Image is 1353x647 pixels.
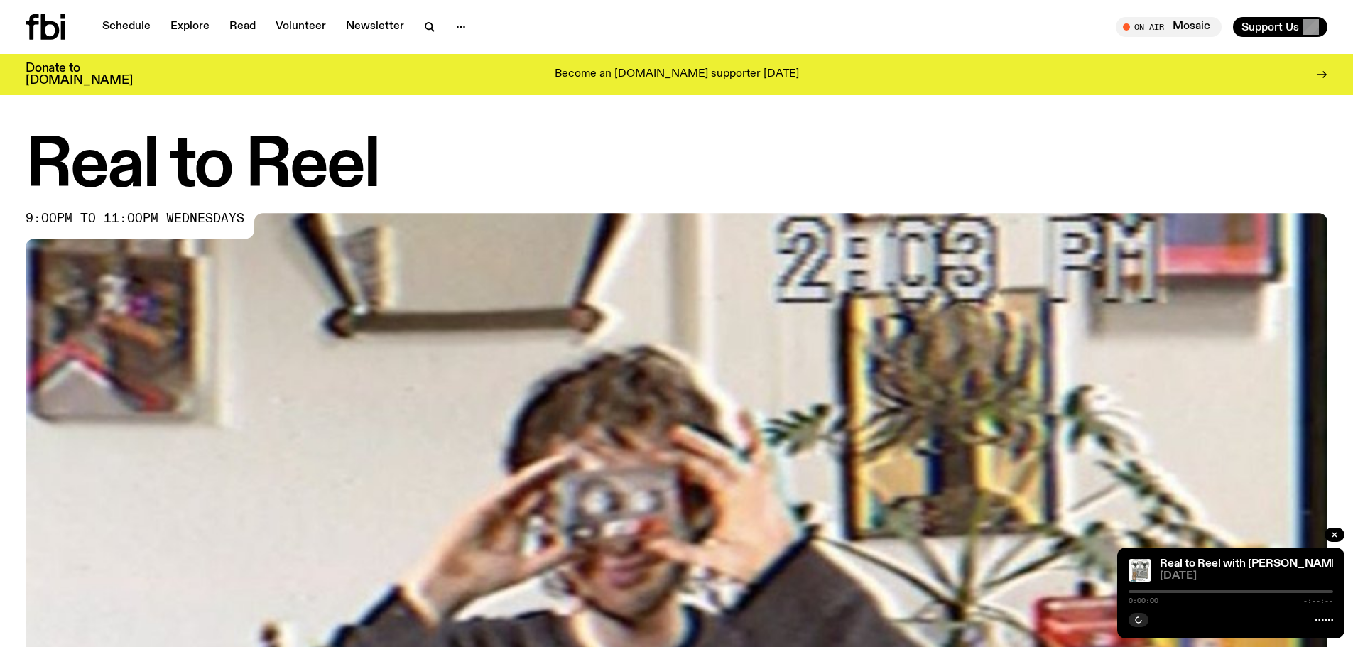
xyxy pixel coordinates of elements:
p: Become an [DOMAIN_NAME] supporter [DATE] [555,68,799,81]
button: Support Us [1233,17,1327,37]
a: Real to Reel with [PERSON_NAME] [1160,558,1342,570]
h3: Donate to [DOMAIN_NAME] [26,62,133,87]
a: Schedule [94,17,159,37]
span: Support Us [1241,21,1299,33]
button: On AirMosaic [1116,17,1222,37]
a: Volunteer [267,17,335,37]
span: 0:00:00 [1129,597,1158,604]
h1: Real to Reel [26,135,1327,199]
span: 9:00pm to 11:00pm wednesdays [26,213,244,224]
a: Explore [162,17,218,37]
span: -:--:-- [1303,597,1333,604]
a: Read [221,17,264,37]
a: Newsletter [337,17,413,37]
span: [DATE] [1160,571,1333,582]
